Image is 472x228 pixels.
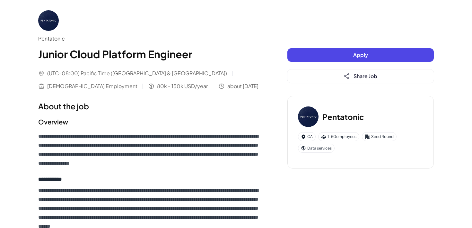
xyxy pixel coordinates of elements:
[38,100,262,112] h1: About the job
[298,132,316,141] div: CA
[353,51,368,58] span: Apply
[38,35,262,42] div: Pentatonic
[287,69,434,83] button: Share Job
[38,10,59,31] img: Pe
[298,144,335,153] div: Data services
[354,73,377,79] span: Share Job
[298,106,319,127] img: Pe
[362,132,397,141] div: Seed Round
[38,46,262,62] h1: Junior Cloud Platform Engineer
[47,82,137,90] span: [DEMOGRAPHIC_DATA] Employment
[47,69,227,77] span: (UTC-08:00) Pacific Time ([GEOGRAPHIC_DATA] & [GEOGRAPHIC_DATA])
[318,132,359,141] div: 1-50 employees
[227,82,258,90] span: about [DATE]
[287,48,434,62] button: Apply
[157,82,208,90] span: 80k - 150k USD/year
[38,117,262,127] h2: Overview
[322,111,364,123] h3: Pentatonic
